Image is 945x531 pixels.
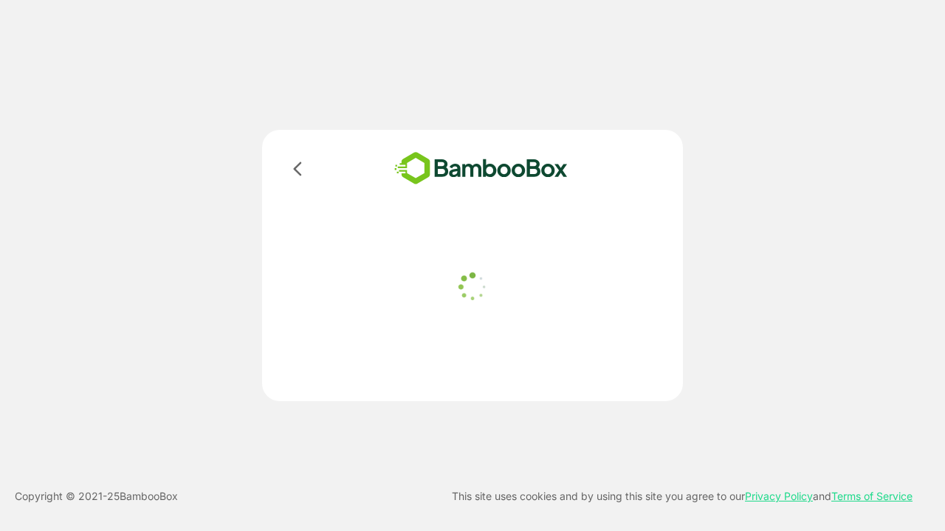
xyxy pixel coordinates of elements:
p: Copyright © 2021- 25 BambooBox [15,487,178,505]
a: Privacy Policy [745,490,813,502]
p: This site uses cookies and by using this site you agree to our and [452,487,913,505]
a: Terms of Service [831,490,913,502]
img: loader [454,268,491,305]
img: bamboobox [373,147,589,190]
